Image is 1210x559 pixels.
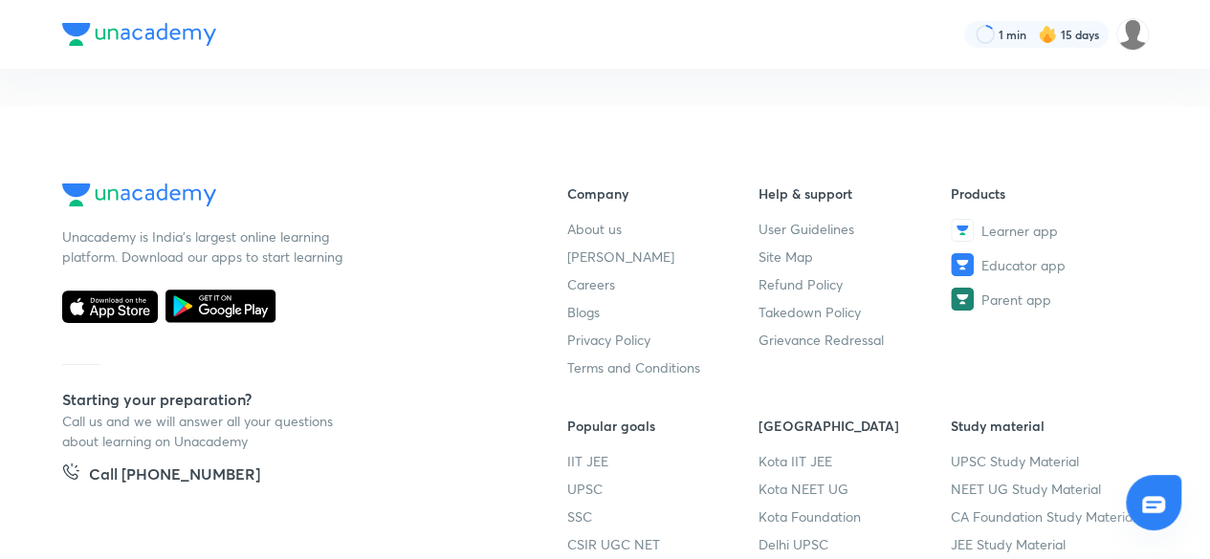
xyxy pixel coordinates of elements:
[62,226,349,267] p: Unacademy is India’s largest online learning platform. Download our apps to start learning
[62,183,216,206] img: Company Logo
[951,253,1143,276] a: Educator app
[759,219,951,239] a: User Guidelines
[951,479,1143,499] a: NEET UG Study Material
[951,288,1143,311] a: Parent app
[759,534,951,554] a: Delhi UPSC
[1116,18,1149,51] img: SAKSHI AGRAWAL
[951,416,1143,436] h6: Study material
[981,255,1066,275] span: Educator app
[62,388,506,411] h5: Starting your preparation?
[62,183,506,211] a: Company Logo
[759,274,951,294] a: Refund Policy
[567,357,759,377] a: Terms and Conditions
[567,451,759,471] a: IIT JEE
[951,253,974,276] img: Educator app
[759,451,951,471] a: Kota IIT JEE
[759,506,951,527] a: Kota Foundation
[567,330,759,350] a: Privacy Policy
[951,219,974,242] img: Learner app
[567,247,759,267] a: [PERSON_NAME]
[567,274,759,294] a: Careers
[62,23,216,46] img: Company Logo
[567,183,759,204] h6: Company
[981,290,1051,310] span: Parent app
[759,416,951,436] h6: [GEOGRAPHIC_DATA]
[1038,25,1057,44] img: streak
[62,411,349,451] p: Call us and we will answer all your questions about learning on Unacademy
[89,462,260,489] h5: Call [PHONE_NUMBER]
[951,506,1143,527] a: CA Foundation Study Material
[567,506,759,527] a: SSC
[567,219,759,239] a: About us
[981,221,1058,241] span: Learner app
[62,462,260,489] a: Call [PHONE_NUMBER]
[759,302,951,322] a: Takedown Policy
[567,416,759,436] h6: Popular goals
[951,288,974,311] img: Parent app
[567,534,759,554] a: CSIR UGC NET
[951,534,1143,554] a: JEE Study Material
[951,183,1143,204] h6: Products
[759,330,951,350] a: Grievance Redressal
[951,451,1143,471] a: UPSC Study Material
[567,302,759,322] a: Blogs
[759,247,951,267] a: Site Map
[759,183,951,204] h6: Help & support
[759,479,951,499] a: Kota NEET UG
[567,479,759,499] a: UPSC
[951,219,1143,242] a: Learner app
[567,274,615,294] span: Careers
